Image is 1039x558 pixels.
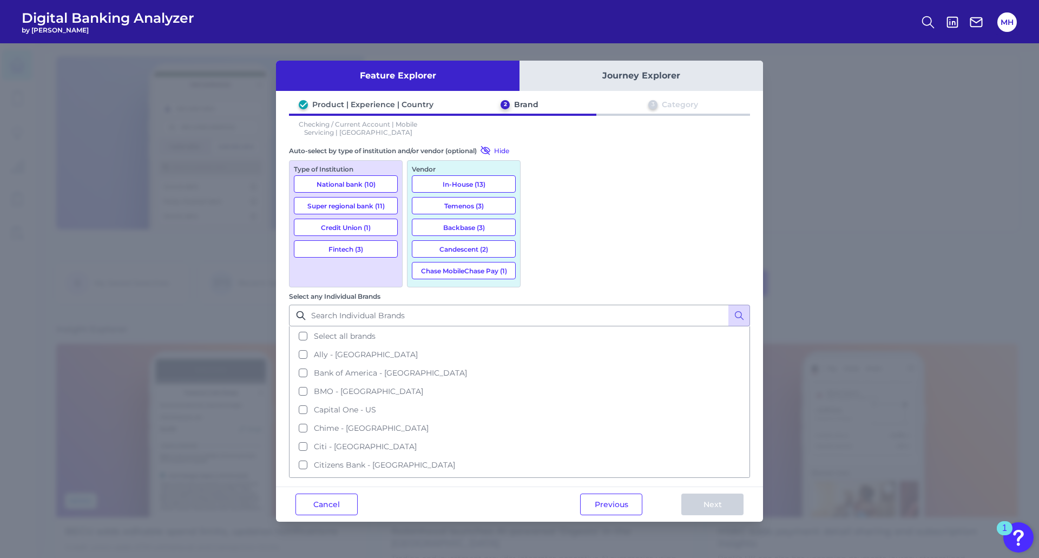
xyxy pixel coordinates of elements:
span: by [PERSON_NAME] [22,26,194,34]
span: Ally - [GEOGRAPHIC_DATA] [314,350,418,359]
button: Citizens Bank - [GEOGRAPHIC_DATA] [290,456,749,474]
button: Ally - [GEOGRAPHIC_DATA] [290,345,749,364]
div: Brand [514,100,538,109]
div: 1 [1002,528,1007,542]
div: Type of Institution [294,165,398,173]
button: Fintech (3) [294,240,398,258]
button: Cancel [295,494,358,515]
button: Open Resource Center, 1 new notification [1003,522,1034,553]
div: 2 [501,100,510,109]
span: Select all brands [314,331,376,341]
button: Capital One - US [290,401,749,419]
button: Hide [477,145,509,156]
label: Select any Individual Brands [289,292,380,300]
div: Auto-select by type of institution and/or vendor (optional) [289,145,521,156]
button: Super regional bank (11) [294,197,398,214]
div: Product | Experience | Country [312,100,433,109]
button: Journey Explorer [519,61,763,91]
span: Bank of America - [GEOGRAPHIC_DATA] [314,368,467,378]
button: MH [997,12,1017,32]
button: Select all brands [290,327,749,345]
div: 3 [648,100,657,109]
button: In-House (13) [412,175,516,193]
span: Capital One - US [314,405,376,415]
button: Next [681,494,744,515]
button: Chase MobileChase Pay (1) [412,262,516,279]
button: Previous [580,494,642,515]
span: Citi - [GEOGRAPHIC_DATA] [314,442,417,451]
div: Vendor [412,165,516,173]
span: Chime - [GEOGRAPHIC_DATA] [314,423,429,433]
button: National bank (10) [294,175,398,193]
button: Credit Union (1) [294,219,398,236]
button: Citi - [GEOGRAPHIC_DATA] [290,437,749,456]
p: Checking / Current Account | Mobile Servicing | [GEOGRAPHIC_DATA] [289,120,428,136]
button: Chime - [GEOGRAPHIC_DATA] [290,419,749,437]
span: Citizens Bank - [GEOGRAPHIC_DATA] [314,460,455,470]
button: Bank of America - [GEOGRAPHIC_DATA] [290,364,749,382]
button: Feature Explorer [276,61,519,91]
button: BMO - [GEOGRAPHIC_DATA] [290,382,749,401]
div: Category [662,100,698,109]
span: BMO - [GEOGRAPHIC_DATA] [314,386,423,396]
span: Digital Banking Analyzer [22,10,194,26]
button: Candescent (2) [412,240,516,258]
button: Temenos (3) [412,197,516,214]
input: Search Individual Brands [289,305,750,326]
button: Fifth Third - US [290,474,749,493]
button: Backbase (3) [412,219,516,236]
